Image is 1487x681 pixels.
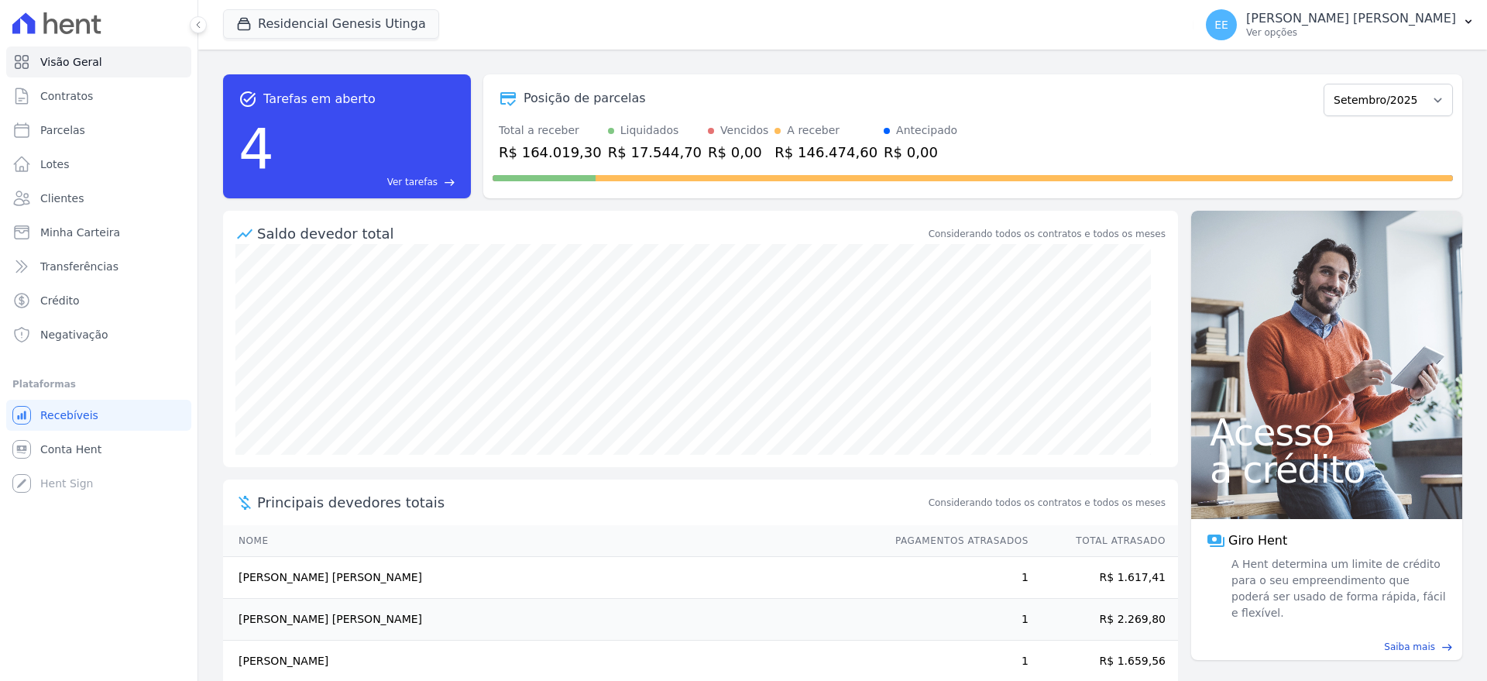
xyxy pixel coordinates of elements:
div: Saldo devedor total [257,223,926,244]
a: Visão Geral [6,46,191,77]
a: Crédito [6,285,191,316]
div: R$ 0,00 [708,142,768,163]
div: Posição de parcelas [524,89,646,108]
td: R$ 1.617,41 [1029,557,1178,599]
span: Minha Carteira [40,225,120,240]
span: Contratos [40,88,93,104]
td: 1 [881,599,1029,641]
span: Tarefas em aberto [263,90,376,108]
p: [PERSON_NAME] [PERSON_NAME] [1246,11,1456,26]
span: Negativação [40,327,108,342]
td: [PERSON_NAME] [PERSON_NAME] [223,557,881,599]
div: 4 [239,108,274,189]
a: Contratos [6,81,191,112]
a: Saiba mais east [1200,640,1453,654]
span: Transferências [40,259,118,274]
a: Conta Hent [6,434,191,465]
th: Pagamentos Atrasados [881,525,1029,557]
span: Ver tarefas [387,175,438,189]
div: R$ 17.544,70 [608,142,702,163]
th: Total Atrasado [1029,525,1178,557]
a: Clientes [6,183,191,214]
span: a crédito [1210,451,1444,488]
div: R$ 164.019,30 [499,142,602,163]
a: Minha Carteira [6,217,191,248]
span: Visão Geral [40,54,102,70]
span: Recebíveis [40,408,98,423]
button: EE [PERSON_NAME] [PERSON_NAME] Ver opções [1193,3,1487,46]
span: Lotes [40,156,70,172]
span: Parcelas [40,122,85,138]
div: R$ 146.474,60 [774,142,877,163]
div: A receber [787,122,840,139]
span: EE [1214,19,1228,30]
span: Giro Hent [1228,531,1287,550]
div: Vencidos [720,122,768,139]
td: 1 [881,557,1029,599]
div: R$ 0,00 [884,142,957,163]
span: task_alt [239,90,257,108]
p: Ver opções [1246,26,1456,39]
span: Acesso [1210,414,1444,451]
div: Liquidados [620,122,679,139]
a: Lotes [6,149,191,180]
span: Crédito [40,293,80,308]
div: Antecipado [896,122,957,139]
span: east [1441,641,1453,653]
td: [PERSON_NAME] [PERSON_NAME] [223,599,881,641]
a: Ver tarefas east [280,175,455,189]
span: Clientes [40,191,84,206]
span: Principais devedores totais [257,492,926,513]
button: Residencial Genesis Utinga [223,9,439,39]
a: Negativação [6,319,191,350]
span: east [444,177,455,188]
a: Recebíveis [6,400,191,431]
a: Transferências [6,251,191,282]
th: Nome [223,525,881,557]
div: Total a receber [499,122,602,139]
div: Plataformas [12,375,185,394]
span: Conta Hent [40,442,101,457]
span: Saiba mais [1384,640,1435,654]
span: A Hent determina um limite de crédito para o seu empreendimento que poderá ser usado de forma ráp... [1228,556,1447,621]
div: Considerando todos os contratos e todos os meses [929,227,1166,241]
a: Parcelas [6,115,191,146]
td: R$ 2.269,80 [1029,599,1178,641]
span: Considerando todos os contratos e todos os meses [929,496,1166,510]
